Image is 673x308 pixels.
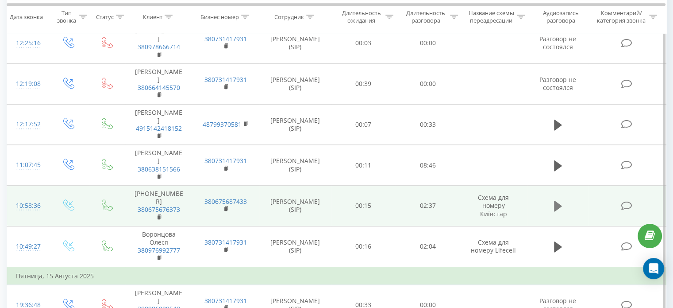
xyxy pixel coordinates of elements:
[331,145,396,186] td: 00:11
[539,35,576,51] span: Разговор не состоялся
[259,104,331,145] td: [PERSON_NAME] (SIP)
[259,226,331,267] td: [PERSON_NAME] (SIP)
[331,186,396,226] td: 00:15
[396,186,460,226] td: 02:37
[460,186,527,226] td: Схема для номеру Київстaр
[396,63,460,104] td: 00:00
[331,63,396,104] td: 00:39
[138,43,180,51] a: 380978666714
[16,116,39,133] div: 12:17:52
[396,145,460,186] td: 08:46
[16,35,39,52] div: 12:25:16
[396,104,460,145] td: 00:33
[138,83,180,92] a: 380664145570
[204,238,247,246] a: 380731417931
[203,120,242,129] a: 48799370581
[125,226,192,267] td: Воронцова Олеся
[143,13,162,20] div: Клиент
[274,13,304,20] div: Сотрудник
[404,9,448,24] div: Длительность разговора
[16,197,39,214] div: 10:58:36
[10,13,43,20] div: Дата звонка
[125,145,192,186] td: [PERSON_NAME]
[204,296,247,305] a: 380731417931
[56,9,77,24] div: Тип звонка
[339,9,384,24] div: Длительность ожидания
[125,186,192,226] td: [PHONE_NUMBER]
[125,23,192,64] td: [PERSON_NAME]
[125,63,192,104] td: [PERSON_NAME]
[16,238,39,255] div: 10:49:27
[204,156,247,165] a: 380731417931
[7,267,666,285] td: Пятница, 15 Августа 2025
[396,23,460,64] td: 00:00
[136,124,182,133] a: 4915142418152
[259,145,331,186] td: [PERSON_NAME] (SIP)
[138,165,180,173] a: 380638151566
[468,9,515,24] div: Название схемы переадресации
[138,205,180,214] a: 380675676373
[16,75,39,93] div: 12:19:08
[16,156,39,174] div: 11:07:45
[125,104,192,145] td: [PERSON_NAME]
[331,23,396,64] td: 00:03
[138,246,180,254] a: 380976992777
[331,104,396,145] td: 00:07
[96,13,114,20] div: Статус
[535,9,587,24] div: Аудиозапись разговора
[331,226,396,267] td: 00:16
[204,197,247,206] a: 380675687433
[259,63,331,104] td: [PERSON_NAME] (SIP)
[539,75,576,92] span: Разговор не состоялся
[643,258,664,279] div: Open Intercom Messenger
[204,35,247,43] a: 380731417931
[460,226,527,267] td: Схема для номеру Lifecell
[204,75,247,84] a: 380731417931
[259,23,331,64] td: [PERSON_NAME] (SIP)
[259,186,331,226] td: [PERSON_NAME] (SIP)
[396,226,460,267] td: 02:04
[200,13,239,20] div: Бизнес номер
[595,9,647,24] div: Комментарий/категория звонка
